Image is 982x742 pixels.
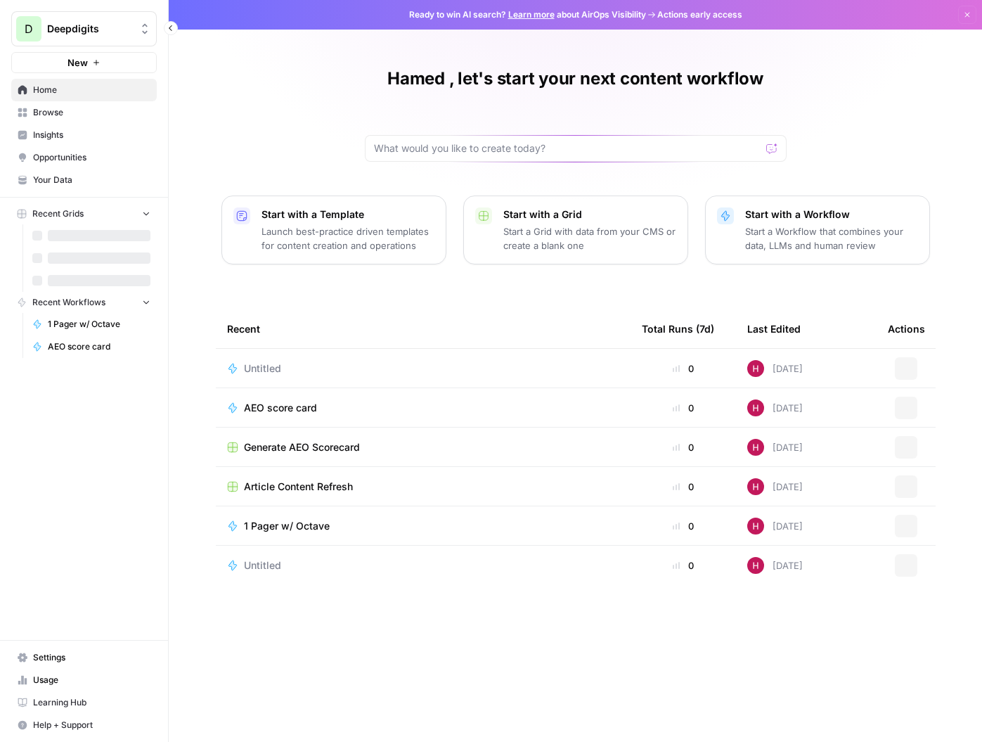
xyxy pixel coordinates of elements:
[747,439,764,456] img: 7xdg6ria80jw3sfv6m52ik85y6zc
[227,480,619,494] a: Article Content Refresh
[747,518,803,535] div: [DATE]
[888,309,925,348] div: Actions
[33,106,150,119] span: Browse
[11,203,157,224] button: Recent Grids
[11,646,157,669] a: Settings
[33,151,150,164] span: Opportunities
[67,56,88,70] span: New
[244,362,281,376] span: Untitled
[33,719,150,731] span: Help + Support
[227,362,619,376] a: Untitled
[33,129,150,141] span: Insights
[11,292,157,313] button: Recent Workflows
[32,207,84,220] span: Recent Grids
[11,101,157,124] a: Browse
[33,674,150,686] span: Usage
[747,478,764,495] img: 7xdg6ria80jw3sfv6m52ik85y6zc
[642,309,714,348] div: Total Runs (7d)
[47,22,132,36] span: Deepdigits
[11,11,157,46] button: Workspace: Deepdigits
[11,669,157,691] a: Usage
[221,196,446,264] button: Start with a TemplateLaunch best-practice driven templates for content creation and operations
[33,696,150,709] span: Learning Hub
[244,440,360,454] span: Generate AEO Scorecard
[11,52,157,73] button: New
[244,401,317,415] span: AEO score card
[26,335,157,358] a: AEO score card
[227,440,619,454] a: Generate AEO Scorecard
[747,518,764,535] img: 7xdg6ria80jw3sfv6m52ik85y6zc
[745,207,918,222] p: Start with a Workflow
[48,318,150,331] span: 1 Pager w/ Octave
[48,340,150,353] span: AEO score card
[11,691,157,714] a: Learning Hub
[745,224,918,252] p: Start a Workflow that combines your data, LLMs and human review
[409,8,646,21] span: Ready to win AI search? about AirOps Visibility
[244,519,330,533] span: 1 Pager w/ Octave
[642,401,725,415] div: 0
[33,651,150,664] span: Settings
[227,558,619,573] a: Untitled
[747,360,764,377] img: 7xdg6ria80jw3sfv6m52ik85y6zc
[747,399,803,416] div: [DATE]
[747,399,764,416] img: 7xdg6ria80jw3sfv6m52ik85y6zc
[227,401,619,415] a: AEO score card
[261,207,434,222] p: Start with a Template
[747,557,764,574] img: 7xdg6ria80jw3sfv6m52ik85y6zc
[33,174,150,186] span: Your Data
[747,439,803,456] div: [DATE]
[747,309,801,348] div: Last Edited
[11,124,157,146] a: Insights
[503,224,676,252] p: Start a Grid with data from your CMS or create a blank one
[503,207,676,222] p: Start with a Grid
[26,313,157,335] a: 1 Pager w/ Octave
[705,196,930,264] button: Start with a WorkflowStart a Workflow that combines your data, LLMs and human review
[244,558,281,573] span: Untitled
[244,480,353,494] span: Article Content Refresh
[642,558,725,573] div: 0
[642,519,725,533] div: 0
[227,309,619,348] div: Recent
[11,169,157,191] a: Your Data
[227,519,619,533] a: 1 Pager w/ Octave
[374,141,761,155] input: What would you like to create today?
[11,146,157,169] a: Opportunities
[642,362,725,376] div: 0
[33,84,150,96] span: Home
[657,8,742,21] span: Actions early access
[25,20,33,37] span: D
[747,478,803,495] div: [DATE]
[261,224,434,252] p: Launch best-practice driven templates for content creation and operations
[747,557,803,574] div: [DATE]
[32,296,105,309] span: Recent Workflows
[747,360,803,377] div: [DATE]
[463,196,688,264] button: Start with a GridStart a Grid with data from your CMS or create a blank one
[387,68,763,90] h1: Hamed , let's start your next content workflow
[11,79,157,101] a: Home
[642,440,725,454] div: 0
[642,480,725,494] div: 0
[508,9,555,20] a: Learn more
[11,714,157,736] button: Help + Support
